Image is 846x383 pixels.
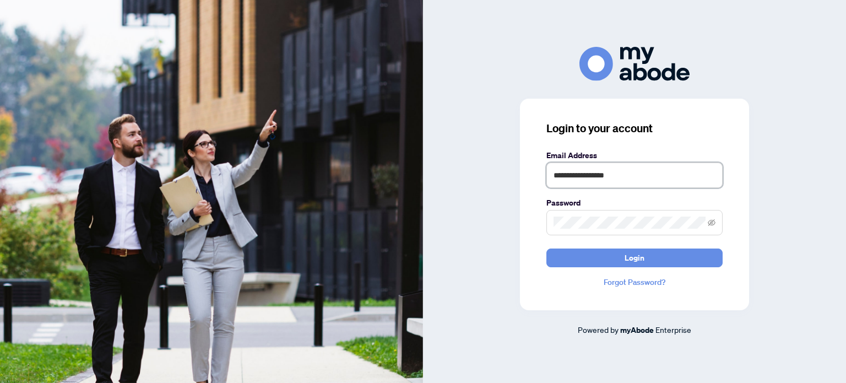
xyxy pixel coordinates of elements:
label: Email Address [546,149,723,161]
a: Forgot Password? [546,276,723,288]
a: myAbode [620,324,654,336]
span: Login [625,249,644,267]
label: Password [546,197,723,209]
button: Login [546,249,723,267]
span: Powered by [578,325,619,335]
span: Enterprise [655,325,691,335]
h3: Login to your account [546,121,723,136]
span: eye-invisible [708,219,715,226]
img: ma-logo [579,47,690,80]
